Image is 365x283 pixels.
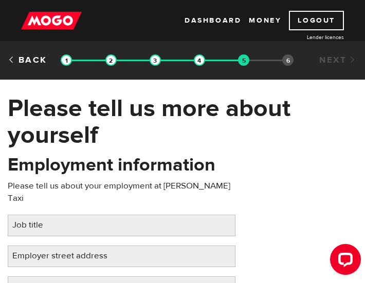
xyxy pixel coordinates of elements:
[249,11,281,30] a: Money
[8,54,47,66] a: Back
[322,240,365,283] iframe: LiveChat chat widget
[8,180,235,204] p: Please tell us about your employment at [PERSON_NAME] Taxi
[8,154,215,176] h2: Employment information
[8,246,129,267] label: Employer street address
[238,54,249,66] img: transparent-188c492fd9eaac0f573672f40bb141c2.gif
[289,11,344,30] a: Logout
[150,54,161,66] img: transparent-188c492fd9eaac0f573672f40bb141c2.gif
[194,54,205,66] img: transparent-188c492fd9eaac0f573672f40bb141c2.gif
[105,54,117,66] img: transparent-188c492fd9eaac0f573672f40bb141c2.gif
[8,215,64,236] label: Job title
[8,95,357,148] h1: Please tell us more about yourself
[319,54,357,66] a: Next
[21,11,82,30] img: mogo_logo-11ee424be714fa7cbb0f0f49df9e16ec.png
[61,54,72,66] img: transparent-188c492fd9eaac0f573672f40bb141c2.gif
[267,33,344,41] a: Lender licences
[185,11,241,30] a: Dashboard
